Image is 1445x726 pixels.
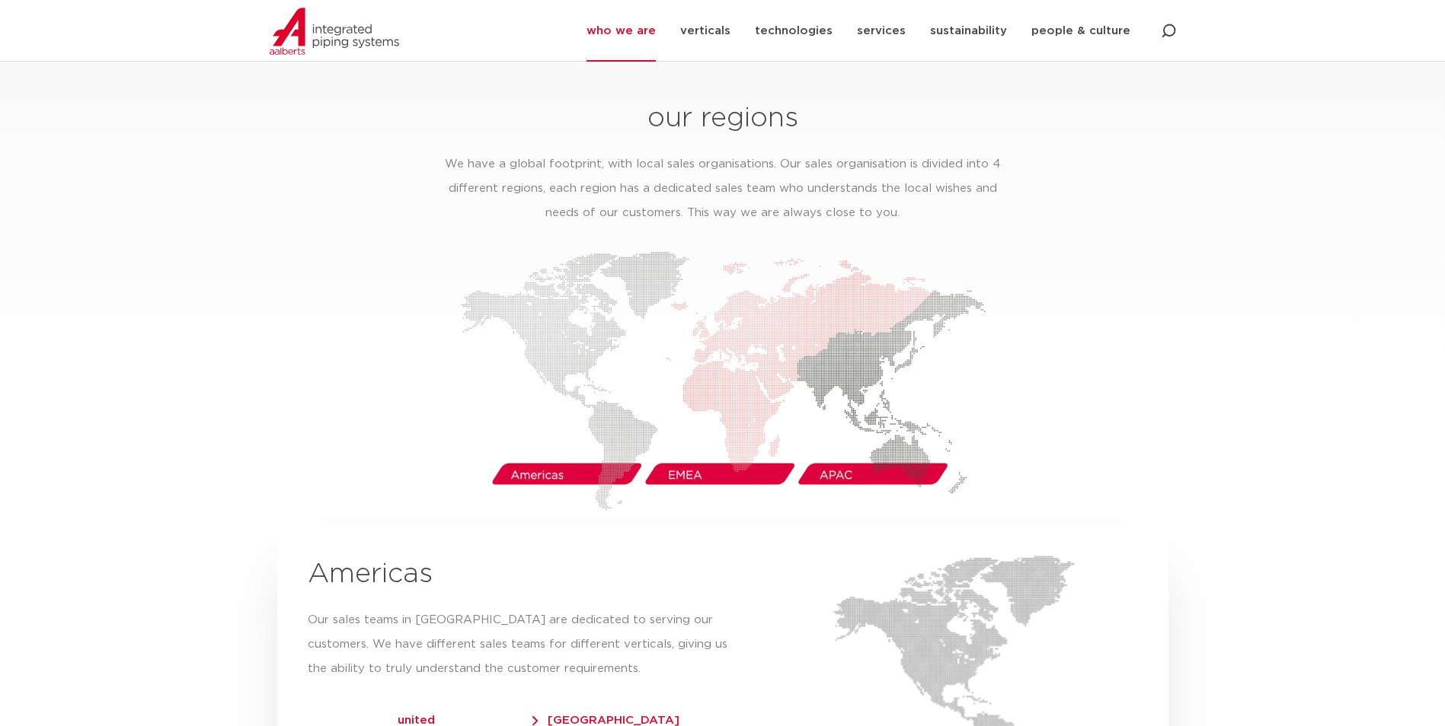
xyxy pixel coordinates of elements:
p: We have a global footprint, with local sales organisations. Our sales organisation is divided int... [433,152,1012,225]
a: [GEOGRAPHIC_DATA] [532,707,702,726]
span: [GEOGRAPHIC_DATA] [532,715,679,726]
h2: our regions [277,100,1168,137]
h2: Americas [308,556,743,593]
p: Our sales teams in [GEOGRAPHIC_DATA] are dedicated to serving our customers. We have different sa... [308,608,743,681]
